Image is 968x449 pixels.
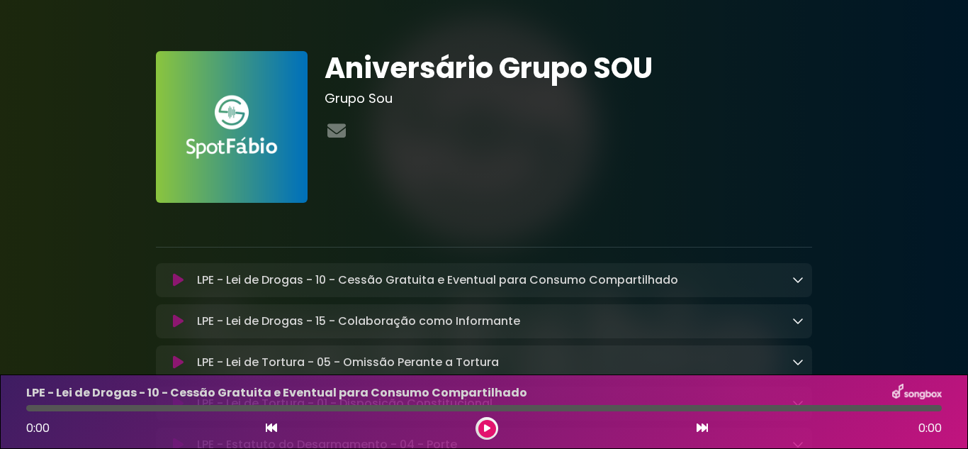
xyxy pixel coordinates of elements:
[918,420,942,437] span: 0:00
[197,354,499,371] p: LPE - Lei de Tortura - 05 - Omissão Perante a Tortura
[197,272,678,289] p: LPE - Lei de Drogas - 10 - Cessão Gratuita e Eventual para Consumo Compartilhado
[26,420,50,436] span: 0:00
[325,91,813,106] h3: Grupo Sou
[26,384,527,401] p: LPE - Lei de Drogas - 10 - Cessão Gratuita e Eventual para Consumo Compartilhado
[325,51,813,85] h1: Aniversário Grupo SOU
[892,384,942,402] img: songbox-logo-white.png
[156,51,308,203] img: FAnVhLgaRSStWruMDZa6
[197,313,520,330] p: LPE - Lei de Drogas - 15 - Colaboração como Informante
